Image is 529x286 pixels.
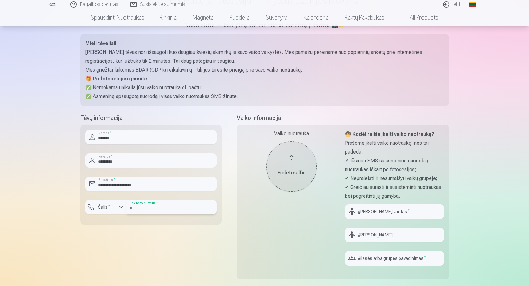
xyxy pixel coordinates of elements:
[49,3,56,6] img: /fa2
[85,83,444,92] p: ✅ Nemokamą unikalią jūsų vaiko nuotrauką el. paštu;
[237,114,449,122] h5: Vaiko informacija
[80,114,222,122] h5: Tėvų informacija
[345,174,444,183] p: ✔ Nepraleisti ir nesumaišyti vaikų grupėje;
[85,76,147,82] strong: 🎁 Po fotosesijos gausite
[345,131,434,137] strong: 🧒 Kodėl reikia įkelti vaiko nuotrauką?
[95,204,113,210] label: Šalis
[258,9,296,26] a: Suvenyrai
[345,156,444,174] p: ✔ Išsiųsti SMS su asmenine nuoroda į nuotraukas iškart po fotosesijos;
[185,9,222,26] a: Magnetai
[85,200,126,214] button: Šalis*
[242,130,341,137] div: Vaiko nuotrauka
[345,183,444,201] p: ✔ Greičiau surasti ir susisteminti nuotraukas bei pagreitinti jų gamybą.
[266,141,317,192] button: Pridėti selfie
[85,66,444,74] p: Mes griežtai laikomės BDAR (GDPR) reikalavimų – tik jūs turėsite prieigą prie savo vaiko nuotraukų.
[83,9,152,26] a: Spausdinti nuotraukas
[273,169,310,177] div: Pridėti selfie
[345,139,444,156] p: Prašome įkelti vaiko nuotrauką, nes tai padeda:
[392,9,446,26] a: All products
[85,92,444,101] p: ✅ Asmeninę apsaugotą nuorodą į visas vaiko nuotraukas SMS žinute.
[85,40,116,46] strong: Mieli tėveliai!
[222,9,258,26] a: Puodeliai
[337,9,392,26] a: Raktų pakabukas
[296,9,337,26] a: Kalendoriai
[152,9,185,26] a: Rinkiniai
[85,48,444,66] p: [PERSON_NAME] tėvas nori išsaugoti kuo daugiau šviesių akimirkų iš savo vaiko vaikystės. Mes pama...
